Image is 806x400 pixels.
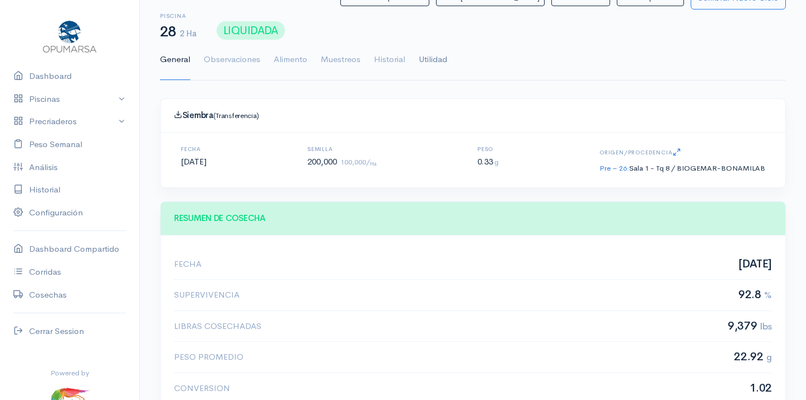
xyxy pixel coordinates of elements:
[160,13,196,19] h6: Piscina
[321,40,360,80] a: Muestreos
[374,40,405,80] a: Historial
[180,28,196,39] span: 2 Ha
[174,110,772,120] h4: Siembra
[174,382,230,395] span: Conversion
[174,258,201,271] span: Fecha
[274,40,307,80] a: Alimento
[160,24,196,40] h1: 28
[494,158,499,167] span: g
[174,214,772,223] h4: RESUMEN DE COSECHA
[629,163,765,173] span: Sala 1 - Tq 8 / BIOGEMAR-BONAMILAB
[213,111,260,120] small: (Transferencia)
[760,321,772,332] span: lbs
[728,320,772,332] span: 9,379
[174,320,261,333] span: Libras cosechadas
[40,18,99,54] img: Opumarsa
[294,146,390,174] div: 200,000
[599,146,765,160] h6: Origen/Procedencia
[419,40,447,80] a: Utilidad
[181,146,207,152] h6: Fecha
[477,146,499,152] h6: Peso
[217,21,285,40] span: LIQUIDADA
[160,40,190,80] a: General
[370,161,377,167] sub: Ha
[340,157,377,167] small: 100,000/
[766,351,772,363] span: g
[204,40,260,80] a: Observaciones
[738,289,772,301] span: 92.8
[599,163,629,173] a: Pre – 26:
[738,258,772,270] span: [DATE]
[749,382,772,394] span: 1.02
[167,146,220,174] div: [DATE]
[764,289,772,301] span: %
[174,351,243,364] span: Peso promedio
[174,289,240,302] span: Supervivencia
[307,146,377,152] h6: Semilla
[734,351,772,363] span: 22.92
[464,146,512,174] div: 0.33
